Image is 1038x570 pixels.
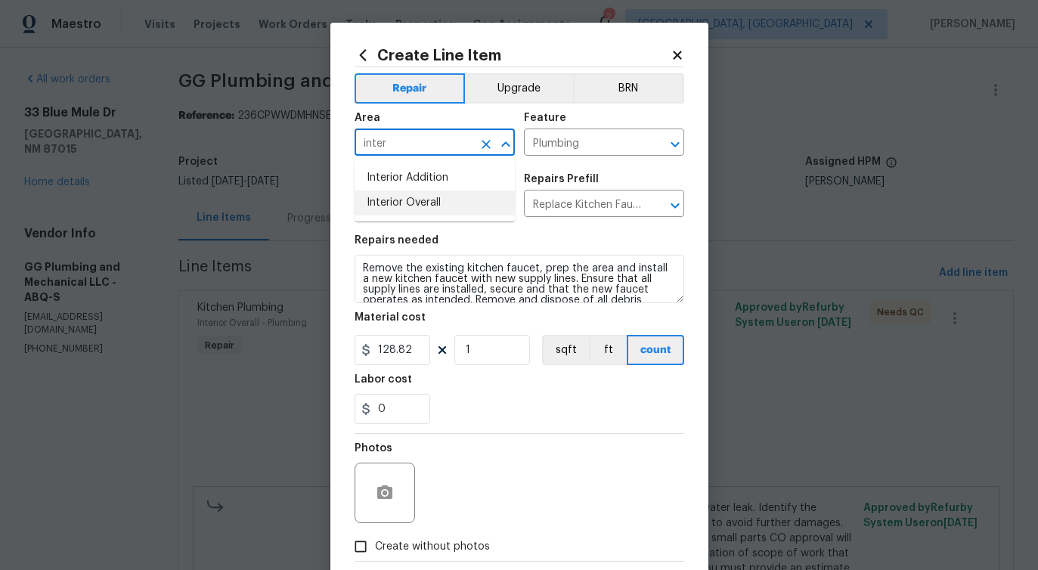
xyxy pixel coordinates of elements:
li: Interior Addition [355,166,515,191]
textarea: Remove the existing kitchen faucet, prep the area and install a new kitchen faucet with new suppl... [355,255,684,303]
button: Repair [355,73,466,104]
li: Interior Overall [355,191,515,215]
h5: Repairs needed [355,235,438,246]
button: Open [665,134,686,155]
h5: Material cost [355,312,426,323]
h5: Photos [355,443,392,454]
button: sqft [542,335,589,365]
button: Upgrade [465,73,573,104]
button: Open [665,195,686,216]
button: BRN [573,73,684,104]
h5: Area [355,113,380,123]
h2: Create Line Item [355,47,671,64]
button: Clear [476,134,497,155]
span: Create without photos [375,539,490,555]
h5: Feature [524,113,566,123]
h5: Repairs Prefill [524,174,599,184]
button: ft [589,335,627,365]
button: Close [495,134,516,155]
button: count [627,335,684,365]
h5: Labor cost [355,374,412,385]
